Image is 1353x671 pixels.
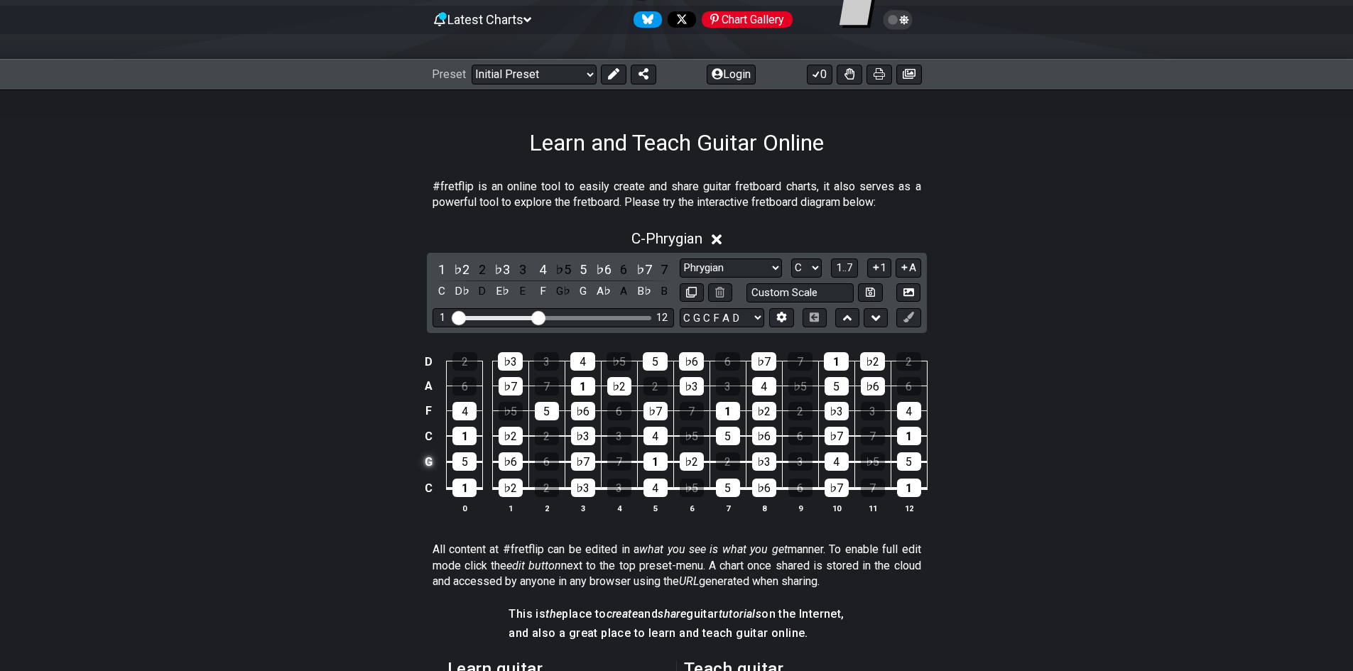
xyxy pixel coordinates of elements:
[751,352,776,371] div: ♭7
[433,260,451,279] div: toggle scale degree
[680,258,782,278] select: Scale
[473,282,491,301] div: toggle pitch class
[680,452,704,471] div: ♭2
[565,501,601,515] th: 3
[433,308,674,327] div: Visible fret range
[452,352,477,371] div: 2
[861,377,885,395] div: ♭6
[637,501,673,515] th: 5
[788,402,813,420] div: 2
[866,65,892,84] button: Print
[655,260,673,279] div: toggle scale degree
[656,312,668,324] div: 12
[594,282,613,301] div: toggle pitch class
[864,308,888,327] button: Move down
[752,402,776,420] div: ♭2
[493,260,511,279] div: toggle scale degree
[614,260,633,279] div: toggle scale degree
[716,402,740,420] div: 1
[788,479,813,497] div: 6
[746,501,782,515] th: 8
[601,65,626,84] button: Edit Preset
[825,402,849,420] div: ♭3
[639,542,788,556] em: what you see is what you get
[571,452,595,471] div: ♭7
[535,452,559,471] div: 6
[631,230,702,247] span: C - Phrygian
[896,258,920,278] button: A
[433,282,451,301] div: toggle pitch class
[807,65,832,84] button: 0
[635,282,653,301] div: toggle pitch class
[861,402,885,420] div: 3
[571,377,595,395] div: 1
[499,479,523,497] div: ♭2
[752,479,776,497] div: ♭6
[535,427,559,445] div: 2
[643,427,668,445] div: 4
[628,11,662,28] a: Follow #fretflip at Bluesky
[535,377,559,395] div: 7
[680,308,764,327] select: Tuning
[896,65,922,84] button: Create image
[861,452,885,471] div: ♭5
[545,607,562,621] em: the
[473,260,491,279] div: toggle scale degree
[554,260,572,279] div: toggle scale degree
[788,452,813,471] div: 3
[897,452,921,471] div: 5
[752,427,776,445] div: ♭6
[574,282,592,301] div: toggle pitch class
[836,261,853,274] span: 1..7
[680,377,704,395] div: ♭3
[891,501,927,515] th: 12
[716,427,740,445] div: 5
[570,352,595,371] div: 4
[571,402,595,420] div: ♭6
[788,352,813,371] div: 7
[752,377,776,395] div: 4
[837,65,862,84] button: Toggle Dexterity for all fretkits
[452,479,477,497] div: 1
[499,402,523,420] div: ♭5
[534,352,559,371] div: 3
[716,452,740,471] div: 2
[420,423,437,449] td: C
[535,402,559,420] div: 5
[440,312,445,324] div: 1
[420,349,437,374] td: D
[447,12,523,27] span: Latest Charts
[897,402,921,420] div: 4
[825,479,849,497] div: ♭7
[528,501,565,515] th: 2
[574,260,592,279] div: toggle scale degree
[716,377,740,395] div: 3
[614,282,633,301] div: toggle pitch class
[420,373,437,398] td: A
[831,258,858,278] button: 1..7
[607,377,631,395] div: ♭2
[655,282,673,301] div: toggle pitch class
[452,260,471,279] div: toggle scale degree
[452,402,477,420] div: 4
[788,427,813,445] div: 6
[452,427,477,445] div: 1
[643,479,668,497] div: 4
[716,479,740,497] div: 5
[452,282,471,301] div: toggle pitch class
[498,352,523,371] div: ♭3
[571,479,595,497] div: ♭3
[433,179,921,211] p: #fretflip is an online tool to easily create and share guitar fretboard charts, it also serves as...
[710,501,746,515] th: 7
[643,377,668,395] div: 2
[769,308,793,327] button: Edit Tuning
[420,398,437,423] td: F
[896,283,920,302] button: Create Image
[658,607,686,621] em: share
[509,606,844,622] h4: This is place to and guitar on the Internet,
[861,427,885,445] div: 7
[594,260,613,279] div: toggle scale degree
[752,452,776,471] div: ♭3
[499,377,523,395] div: ♭7
[514,282,532,301] div: toggle pitch class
